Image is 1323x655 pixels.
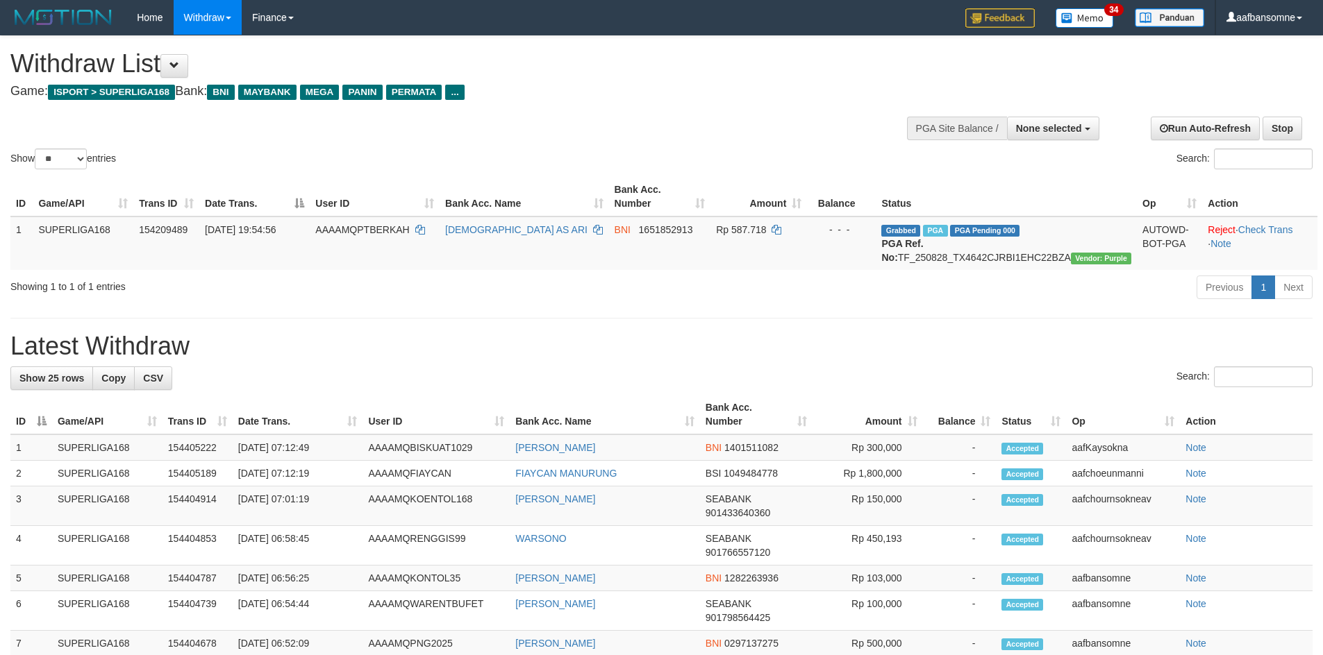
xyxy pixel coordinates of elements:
[440,177,609,216] th: Bank Acc. Name: activate to sort column ascending
[1016,123,1082,134] span: None selected
[1180,395,1313,434] th: Action
[515,493,595,504] a: [PERSON_NAME]
[923,565,997,591] td: -
[139,224,188,235] span: 154209489
[515,442,595,453] a: [PERSON_NAME]
[233,434,363,461] td: [DATE] 07:12:49
[233,461,363,486] td: [DATE] 07:12:19
[1238,224,1293,235] a: Check Trans
[813,526,923,565] td: Rp 450,193
[52,395,163,434] th: Game/API: activate to sort column ascending
[639,224,693,235] span: Copy 1651852913 to clipboard
[1214,366,1313,387] input: Search:
[515,468,617,479] a: FIAYCAN MANURUNG
[1066,526,1180,565] td: aafchournsokneav
[609,177,711,216] th: Bank Acc. Number: activate to sort column ascending
[52,434,163,461] td: SUPERLIGA168
[706,493,751,504] span: SEABANK
[1214,148,1313,169] input: Search:
[134,366,172,390] a: CSV
[363,526,510,565] td: AAAAMQRENGGIS99
[52,591,163,631] td: SUPERLIGA168
[1001,573,1043,585] span: Accepted
[881,225,920,237] span: Grabbed
[207,85,234,100] span: BNI
[950,225,1020,237] span: PGA Pending
[706,638,722,649] span: BNI
[363,461,510,486] td: AAAAMQFIAYCAN
[10,591,52,631] td: 6
[515,638,595,649] a: [PERSON_NAME]
[1210,238,1231,249] a: Note
[33,177,133,216] th: Game/API: activate to sort column ascending
[923,395,997,434] th: Balance: activate to sort column ascending
[363,434,510,461] td: AAAAMQBISKUAT1029
[199,177,310,216] th: Date Trans.: activate to sort column descending
[363,486,510,526] td: AAAAMQKOENTOL168
[10,177,33,216] th: ID
[1197,275,1252,299] a: Previous
[445,224,588,235] a: [DEMOGRAPHIC_DATA] AS ARI
[1185,468,1206,479] a: Note
[923,461,997,486] td: -
[1151,117,1260,140] a: Run Auto-Refresh
[706,612,770,623] span: Copy 901798564425 to clipboard
[813,434,923,461] td: Rp 300,000
[238,85,297,100] span: MAYBANK
[163,526,233,565] td: 154404853
[233,526,363,565] td: [DATE] 06:58:45
[1001,443,1043,454] span: Accepted
[1185,598,1206,609] a: Note
[233,591,363,631] td: [DATE] 06:54:44
[813,591,923,631] td: Rp 100,000
[1001,534,1043,545] span: Accepted
[700,395,813,434] th: Bank Acc. Number: activate to sort column ascending
[706,507,770,518] span: Copy 901433640360 to clipboard
[1176,148,1313,169] label: Search:
[813,486,923,526] td: Rp 150,000
[92,366,135,390] a: Copy
[876,177,1137,216] th: Status
[807,177,876,216] th: Balance
[10,50,868,78] h1: Withdraw List
[10,148,116,169] label: Show entries
[706,468,722,479] span: BSI
[1263,117,1302,140] a: Stop
[706,547,770,558] span: Copy 901766557120 to clipboard
[1066,395,1180,434] th: Op: activate to sort column ascending
[923,486,997,526] td: -
[923,434,997,461] td: -
[965,8,1035,28] img: Feedback.jpg
[710,177,807,216] th: Amount: activate to sort column ascending
[363,591,510,631] td: AAAAMQWARENTBUFET
[133,177,199,216] th: Trans ID: activate to sort column ascending
[33,216,133,270] td: SUPERLIGA168
[19,373,84,384] span: Show 25 rows
[813,461,923,486] td: Rp 1,800,000
[10,274,541,294] div: Showing 1 to 1 of 1 entries
[515,572,595,584] a: [PERSON_NAME]
[1176,366,1313,387] label: Search:
[143,373,163,384] span: CSV
[706,442,722,453] span: BNI
[233,395,363,434] th: Date Trans.: activate to sort column ascending
[515,598,595,609] a: [PERSON_NAME]
[1071,253,1131,264] span: Vendor URL: https://trx4.1velocity.biz
[233,565,363,591] td: [DATE] 06:56:25
[1202,216,1317,270] td: · ·
[10,461,52,486] td: 2
[706,572,722,584] span: BNI
[52,486,163,526] td: SUPERLIGA168
[1137,177,1202,216] th: Op: activate to sort column ascending
[724,468,778,479] span: Copy 1049484778 to clipboard
[10,565,52,591] td: 5
[813,395,923,434] th: Amount: activate to sort column ascending
[1104,3,1123,16] span: 34
[724,638,779,649] span: Copy 0297137275 to clipboard
[1208,224,1235,235] a: Reject
[876,216,1137,270] td: TF_250828_TX4642CJRBI1EHC22BZA
[386,85,442,100] span: PERMATA
[363,395,510,434] th: User ID: activate to sort column ascending
[163,434,233,461] td: 154405222
[363,565,510,591] td: AAAAMQKONTOL35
